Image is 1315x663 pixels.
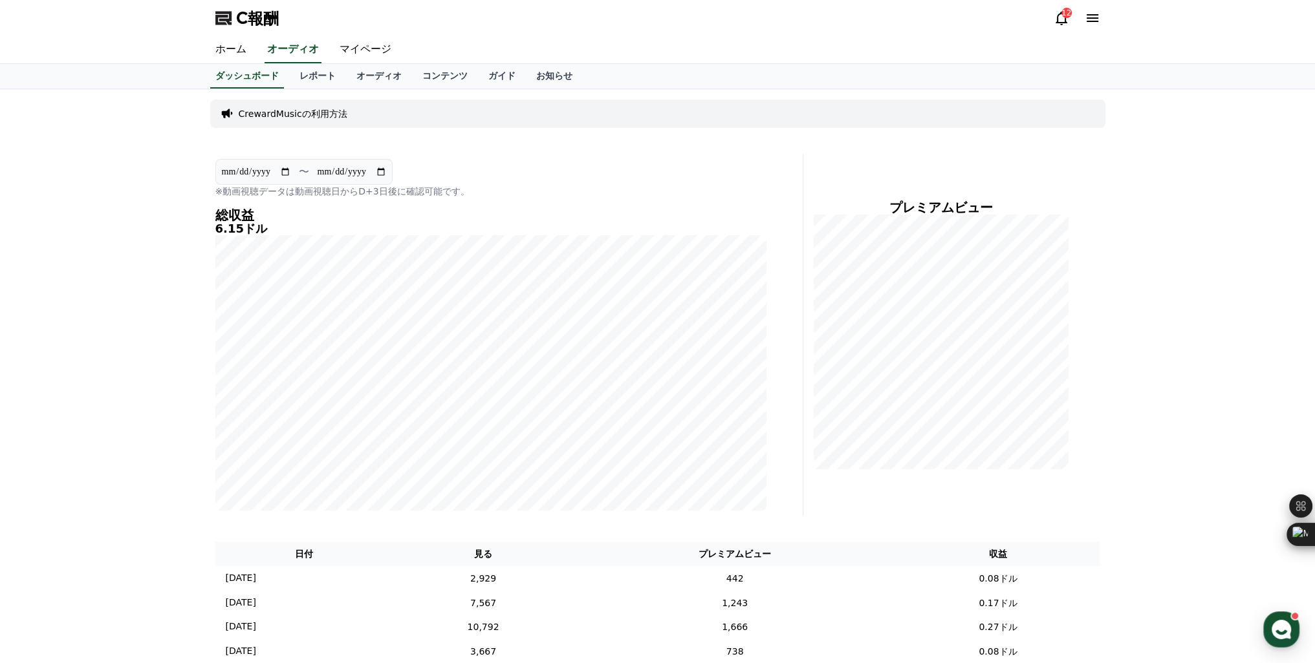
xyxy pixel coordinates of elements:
[536,70,572,81] font: お知らせ
[210,64,284,89] a: ダッシュボード
[295,549,313,559] font: 日付
[889,200,993,215] font: プレミアムビュー
[4,410,85,442] a: Home
[267,43,319,55] font: オーディオ
[215,222,267,235] font: 6.15ドル
[412,64,478,89] a: コンテンツ
[239,107,347,120] a: CrewardMusicの利用方法
[1061,8,1071,17] font: 12
[478,64,526,89] a: ガイド
[215,207,254,223] font: 総収益
[526,64,583,89] a: お知らせ
[699,549,771,559] font: プレミアムビュー
[239,109,347,119] font: CrewardMusicの利用方法
[989,549,1007,559] font: 収益
[470,597,496,607] font: 7,567
[422,70,468,81] font: コンテンツ
[226,597,256,607] font: [DATE]
[33,429,56,439] span: Home
[329,36,402,63] a: マイページ
[726,646,744,657] font: 738
[215,8,279,28] a: C報酬
[488,70,516,81] font: ガイド
[191,429,223,439] span: Settings
[470,573,496,583] font: 2,929
[85,410,167,442] a: Messages
[468,622,499,632] font: 10,792
[722,597,748,607] font: 1,243
[205,36,257,63] a: ホーム
[979,573,1017,583] font: 0.08ドル
[226,621,256,631] font: [DATE]
[340,43,391,55] font: マイページ
[215,43,246,55] font: ホーム
[722,622,748,632] font: 1,666
[299,70,336,81] font: レポート
[979,597,1017,607] font: 0.17ドル
[226,573,256,583] font: [DATE]
[979,646,1017,657] font: 0.08ドル
[107,430,146,440] span: Messages
[167,410,248,442] a: Settings
[226,646,256,656] font: [DATE]
[346,64,412,89] a: オーディオ
[979,622,1017,632] font: 0.27ドル
[215,186,470,196] font: ※動画視聴データは動画視聴日からD+3日後に確認可能です。
[299,165,309,178] font: 〜
[470,646,496,657] font: 3,667
[1054,10,1069,26] a: 12
[356,70,402,81] font: オーディオ
[726,573,744,583] font: 442
[289,64,346,89] a: レポート
[215,70,279,81] font: ダッシュボード
[474,549,492,559] font: 見る
[265,36,321,63] a: オーディオ
[236,9,279,27] font: C報酬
